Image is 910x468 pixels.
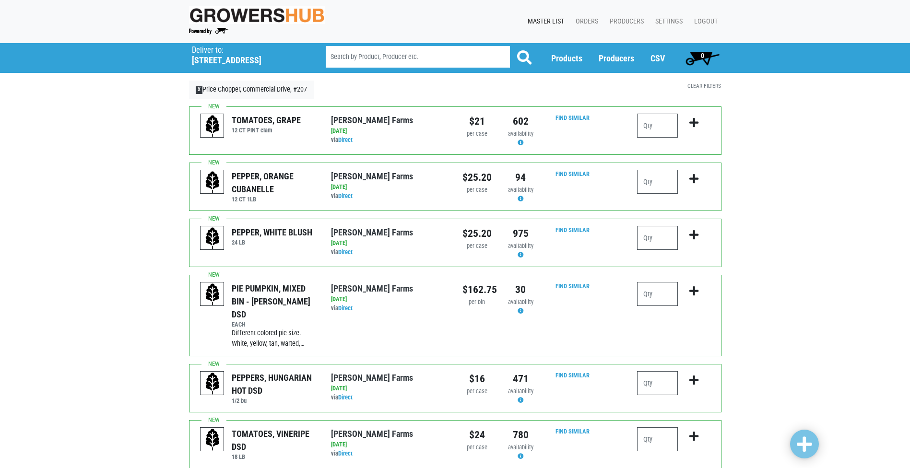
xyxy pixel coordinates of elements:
a: Find Similar [555,170,590,177]
div: via [331,304,448,313]
div: $162.75 [462,282,492,297]
div: per case [462,186,492,195]
img: Powered by Big Wheelbarrow [189,28,229,35]
div: 780 [506,427,535,443]
input: Qty [637,114,678,138]
a: Direct [338,304,353,312]
div: $16 [462,371,492,386]
a: Direct [338,136,353,143]
a: [PERSON_NAME] Farms [331,283,413,293]
a: [PERSON_NAME] Farms [331,115,413,125]
span: availability [508,242,533,249]
span: 0 [701,52,704,59]
span: … [300,339,305,348]
span: availability [508,298,533,305]
div: via [331,393,448,402]
div: via [331,449,448,458]
h6: 18 LB [232,453,317,460]
img: placeholder-variety-43d6402dacf2d531de610a020419775a.svg [201,282,225,306]
div: 975 [506,226,535,241]
a: Clear Filters [687,82,721,89]
img: placeholder-variety-43d6402dacf2d531de610a020419775a.svg [201,170,225,194]
span: Price Chopper, Commercial Drive, #207 (4535 Commercial Dr, New Hartford, NY 13413, USA) [192,43,308,66]
div: [DATE] [331,183,448,192]
div: [DATE] [331,127,448,136]
div: via [331,136,448,145]
a: Logout [686,12,721,31]
div: 30 [506,282,535,297]
a: Find Similar [555,114,590,121]
span: availability [508,186,533,193]
a: Find Similar [555,226,590,234]
div: 602 [506,114,535,129]
a: [PERSON_NAME] Farms [331,227,413,237]
input: Qty [637,226,678,250]
div: per case [462,129,492,139]
h5: [STREET_ADDRESS] [192,55,301,66]
div: via [331,248,448,257]
h6: EACH [232,321,317,328]
div: via [331,192,448,201]
div: PEPPERS, HUNGARIAN HOT DSD [232,371,317,397]
a: Find Similar [555,428,590,435]
a: Find Similar [555,282,590,290]
div: [DATE] [331,384,448,393]
a: CSV [650,53,665,63]
img: placeholder-variety-43d6402dacf2d531de610a020419775a.svg [201,428,225,452]
div: per case [462,387,492,396]
a: Find Similar [555,372,590,379]
a: [PERSON_NAME] Farms [331,373,413,383]
a: Settings [648,12,686,31]
a: Orders [568,12,602,31]
a: Direct [338,248,353,256]
img: placeholder-variety-43d6402dacf2d531de610a020419775a.svg [201,114,225,138]
a: Direct [338,450,353,457]
div: [DATE] [331,295,448,304]
a: Producers [602,12,648,31]
div: PEPPER, ORANGE CUBANELLE [232,170,317,196]
div: Different colored pie size. White, yellow, tan, warted, [232,328,317,349]
div: $25.20 [462,170,492,185]
div: [DATE] [331,239,448,248]
img: placeholder-variety-43d6402dacf2d531de610a020419775a.svg [201,372,225,396]
a: 0 [681,48,724,68]
span: availability [508,444,533,451]
div: per case [462,242,492,251]
div: 471 [506,371,535,386]
input: Qty [637,282,678,306]
a: Products [551,53,582,63]
img: placeholder-variety-43d6402dacf2d531de610a020419775a.svg [201,226,225,250]
div: $24 [462,427,492,443]
h6: 1/2 bu [232,397,317,404]
img: original-fc7597fdc6adbb9d0e2ae620e786d1a2.jpg [189,6,325,24]
a: [PERSON_NAME] Farms [331,429,413,439]
a: Direct [338,192,353,199]
div: TOMATOES, GRAPE [232,114,301,127]
div: 94 [506,170,535,185]
div: per bin [462,298,492,307]
span: availability [508,387,533,395]
p: Deliver to: [192,46,301,55]
a: [PERSON_NAME] Farms [331,171,413,181]
h6: 24 LB [232,239,312,246]
div: PIE PUMPKIN, MIXED BIN - [PERSON_NAME] DSD [232,282,317,321]
span: X [196,86,203,94]
a: Direct [338,394,353,401]
a: XPrice Chopper, Commercial Drive, #207 [189,81,314,99]
input: Search by Product, Producer etc. [326,46,510,68]
input: Qty [637,427,678,451]
h6: 12 CT PINT clam [232,127,301,134]
div: $25.20 [462,226,492,241]
span: availability [508,130,533,137]
div: TOMATOES, VINERIPE DSD [232,427,317,453]
a: Master List [520,12,568,31]
h6: 12 CT 1LB [232,196,317,203]
input: Qty [637,371,678,395]
div: [DATE] [331,440,448,449]
a: Producers [599,53,634,63]
div: $21 [462,114,492,129]
div: PEPPER, WHITE BLUSH [232,226,312,239]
